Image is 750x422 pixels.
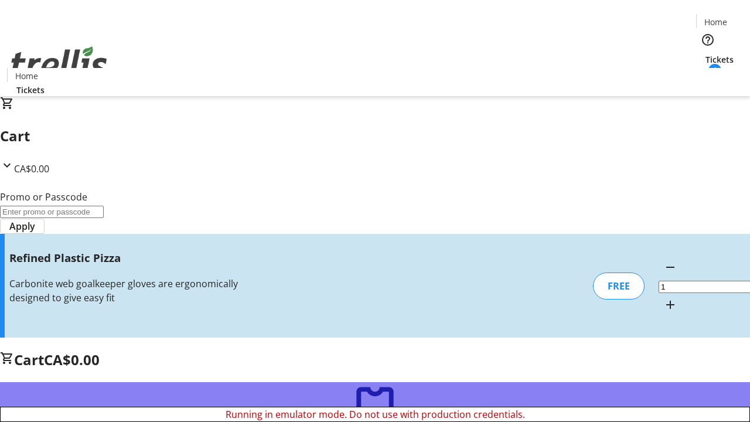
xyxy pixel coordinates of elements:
[14,162,49,175] span: CA$0.00
[659,293,682,316] button: Increment by one
[9,277,265,305] div: Carbonite web goalkeeper gloves are ergonomically designed to give easy fit
[659,256,682,279] button: Decrement by one
[44,350,100,369] span: CA$0.00
[696,66,720,89] button: Cart
[697,16,734,28] a: Home
[9,219,35,233] span: Apply
[15,70,38,82] span: Home
[696,53,743,66] a: Tickets
[705,53,734,66] span: Tickets
[704,16,727,28] span: Home
[8,70,45,82] a: Home
[9,250,265,266] h3: Refined Plastic Pizza
[7,33,111,92] img: Orient E2E Organization Z0BCHeyFmL's Logo
[7,84,54,96] a: Tickets
[16,84,45,96] span: Tickets
[696,28,720,52] button: Help
[593,273,645,300] div: FREE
